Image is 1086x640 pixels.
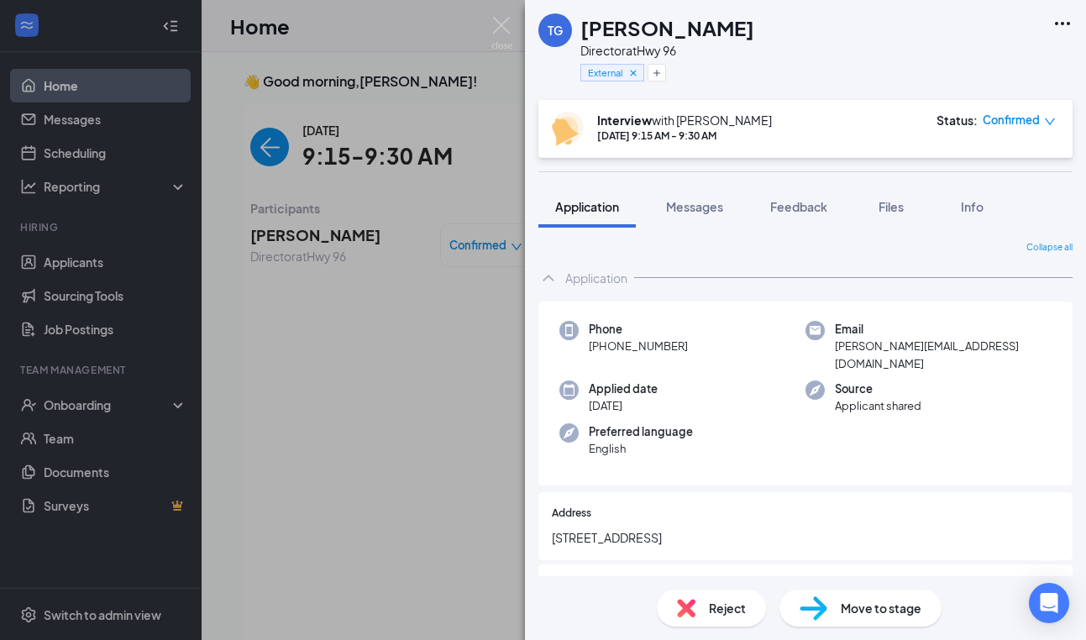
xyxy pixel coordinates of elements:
[666,199,723,214] span: Messages
[589,338,688,354] span: [PHONE_NUMBER]
[879,199,904,214] span: Files
[548,22,563,39] div: TG
[589,423,693,440] span: Preferred language
[589,380,658,397] span: Applied date
[555,199,619,214] span: Application
[589,397,658,414] span: [DATE]
[552,528,1059,547] span: [STREET_ADDRESS]
[1052,13,1073,34] svg: Ellipses
[770,199,827,214] span: Feedback
[1029,583,1069,623] div: Open Intercom Messenger
[835,338,1052,372] span: [PERSON_NAME][EMAIL_ADDRESS][DOMAIN_NAME]
[835,397,921,414] span: Applicant shared
[552,506,591,522] span: Address
[627,67,639,79] svg: Cross
[835,321,1052,338] span: Email
[597,113,652,128] b: Interview
[835,380,921,397] span: Source
[648,64,666,81] button: Plus
[841,599,921,617] span: Move to stage
[589,440,693,457] span: English
[588,66,623,80] span: External
[597,129,772,143] div: [DATE] 9:15 AM - 9:30 AM
[936,112,978,129] div: Status :
[1026,241,1073,254] span: Collapse all
[538,268,559,288] svg: ChevronUp
[709,599,746,617] span: Reject
[1044,116,1056,128] span: down
[961,199,984,214] span: Info
[565,270,627,286] div: Application
[652,68,662,78] svg: Plus
[589,321,688,338] span: Phone
[983,112,1040,129] span: Confirmed
[597,112,772,129] div: with [PERSON_NAME]
[580,42,754,59] div: Director at Hwy 96
[580,13,754,42] h1: [PERSON_NAME]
